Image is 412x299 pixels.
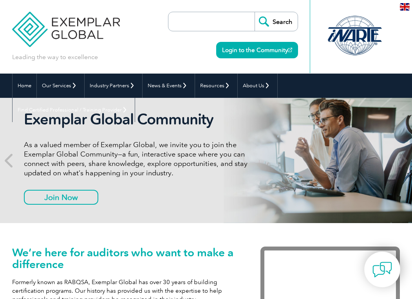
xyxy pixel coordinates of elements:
h1: We’re here for auditors who want to make a difference [12,247,237,270]
img: en [400,3,410,11]
a: Our Services [37,74,84,98]
a: Find Certified Professional / Training Provider [13,98,135,122]
a: News & Events [143,74,195,98]
img: open_square.png [288,48,292,52]
p: As a valued member of Exemplar Global, we invite you to join the Exemplar Global Community—a fun,... [24,140,264,178]
a: Join Now [24,190,98,205]
img: contact-chat.png [372,260,392,279]
a: Home [13,74,36,98]
p: Leading the way to excellence [12,53,98,61]
a: Login to the Community [216,42,298,58]
a: About Us [238,74,277,98]
a: Resources [195,74,237,98]
input: Search [255,12,298,31]
a: Industry Partners [85,74,142,98]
